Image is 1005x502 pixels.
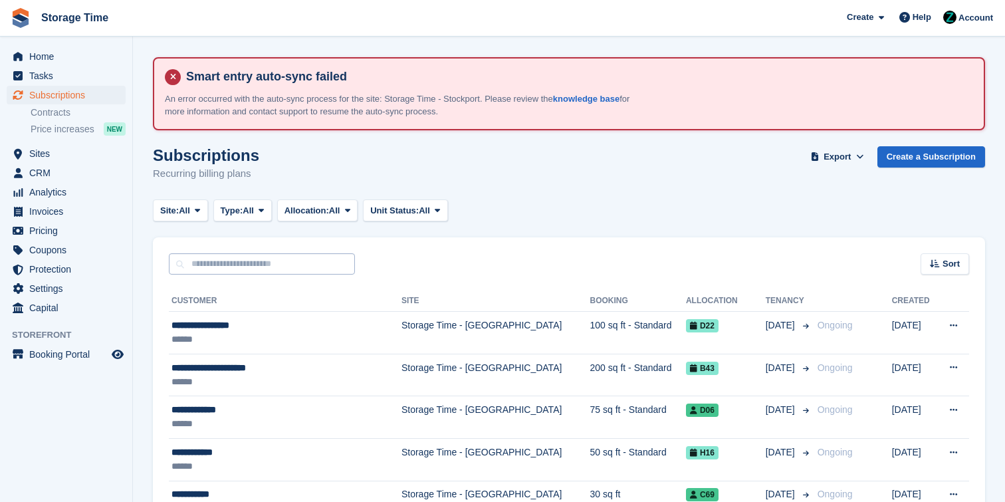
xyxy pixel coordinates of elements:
[31,106,126,119] a: Contracts
[766,361,798,375] span: [DATE]
[401,438,590,481] td: Storage Time - [GEOGRAPHIC_DATA]
[29,144,109,163] span: Sites
[363,199,447,221] button: Unit Status: All
[213,199,272,221] button: Type: All
[590,312,686,354] td: 100 sq ft - Standard
[7,144,126,163] a: menu
[7,66,126,85] a: menu
[766,487,798,501] span: [DATE]
[913,11,931,24] span: Help
[401,354,590,396] td: Storage Time - [GEOGRAPHIC_DATA]
[877,146,985,168] a: Create a Subscription
[590,354,686,396] td: 200 sq ft - Standard
[29,345,109,364] span: Booking Portal
[29,86,109,104] span: Subscriptions
[29,47,109,66] span: Home
[29,260,109,279] span: Protection
[766,445,798,459] span: [DATE]
[686,404,719,417] span: D06
[221,204,243,217] span: Type:
[892,396,937,439] td: [DATE]
[165,92,630,118] p: An error occurred with the auto-sync process for the site: Storage Time - Stockport. Please revie...
[818,320,853,330] span: Ongoing
[329,204,340,217] span: All
[818,489,853,499] span: Ongoing
[29,202,109,221] span: Invoices
[818,447,853,457] span: Ongoing
[686,446,719,459] span: H16
[401,291,590,312] th: Site
[7,260,126,279] a: menu
[553,94,619,104] a: knowledge base
[7,47,126,66] a: menu
[7,183,126,201] a: menu
[29,164,109,182] span: CRM
[7,86,126,104] a: menu
[766,403,798,417] span: [DATE]
[419,204,430,217] span: All
[160,204,179,217] span: Site:
[31,122,126,136] a: Price increases NEW
[590,291,686,312] th: Booking
[7,164,126,182] a: menu
[766,291,812,312] th: Tenancy
[181,69,973,84] h4: Smart entry auto-sync failed
[153,146,259,164] h1: Subscriptions
[29,66,109,85] span: Tasks
[818,404,853,415] span: Ongoing
[686,291,766,312] th: Allocation
[7,221,126,240] a: menu
[7,299,126,317] a: menu
[110,346,126,362] a: Preview store
[36,7,114,29] a: Storage Time
[590,438,686,481] td: 50 sq ft - Standard
[104,122,126,136] div: NEW
[943,257,960,271] span: Sort
[590,396,686,439] td: 75 sq ft - Standard
[169,291,401,312] th: Customer
[958,11,993,25] span: Account
[686,488,719,501] span: C69
[29,221,109,240] span: Pricing
[29,279,109,298] span: Settings
[401,312,590,354] td: Storage Time - [GEOGRAPHIC_DATA]
[7,279,126,298] a: menu
[892,354,937,396] td: [DATE]
[29,241,109,259] span: Coupons
[11,8,31,28] img: stora-icon-8386f47178a22dfd0bd8f6a31ec36ba5ce8667c1dd55bd0f319d3a0aa187defe.svg
[686,362,719,375] span: B43
[179,204,190,217] span: All
[31,123,94,136] span: Price increases
[153,199,208,221] button: Site: All
[7,345,126,364] a: menu
[847,11,873,24] span: Create
[808,146,867,168] button: Export
[284,204,329,217] span: Allocation:
[943,11,956,24] img: Zain Sarwar
[401,396,590,439] td: Storage Time - [GEOGRAPHIC_DATA]
[370,204,419,217] span: Unit Status:
[686,319,719,332] span: D22
[29,183,109,201] span: Analytics
[29,299,109,317] span: Capital
[892,438,937,481] td: [DATE]
[892,291,937,312] th: Created
[824,150,851,164] span: Export
[766,318,798,332] span: [DATE]
[7,241,126,259] a: menu
[7,202,126,221] a: menu
[818,362,853,373] span: Ongoing
[243,204,254,217] span: All
[277,199,358,221] button: Allocation: All
[892,312,937,354] td: [DATE]
[12,328,132,342] span: Storefront
[153,166,259,182] p: Recurring billing plans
